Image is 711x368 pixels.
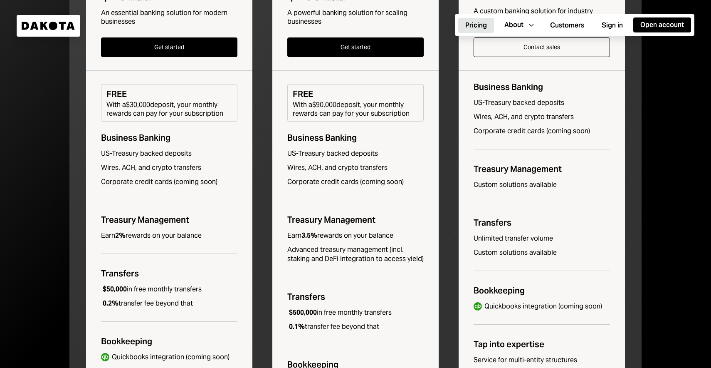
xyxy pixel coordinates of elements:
button: Customers [543,18,591,33]
div: Corporate credit cards (coming soon) [474,127,610,136]
div: Treasury Management [101,214,237,226]
div: Transfers [474,216,610,229]
div: With a $90,000 deposit, your monthly rewards can pay for your subscription [293,100,418,118]
b: $50,000 [103,285,127,293]
div: Business Banking [287,132,424,144]
div: A custom banking solution for industry leaders [474,7,610,24]
b: 3.5% [301,231,317,240]
div: Earn rewards on your balance [101,231,202,240]
b: 0.1% [289,322,305,331]
div: Custom solutions available [474,180,610,189]
button: Get started [101,37,237,57]
div: Wires, ACH, and crypto transfers [101,163,237,172]
button: About [497,17,540,32]
div: Custom solutions available [474,248,610,257]
div: US-Treasury backed deposits [287,149,424,158]
div: Business Banking [101,132,237,144]
div: A powerful banking solution for scaling businesses [287,8,424,26]
div: FREE [293,88,418,100]
div: Tap into expertise [474,338,610,351]
div: Wires, ACH, and crypto transfers [474,112,610,122]
div: transfer fee beyond that [101,299,193,308]
div: US-Treasury backed deposits [101,149,237,158]
div: FREE [106,88,232,100]
div: Treasury Management [474,163,610,175]
div: Transfers [101,267,237,280]
div: Quickbooks integration (coming soon) [112,353,230,362]
button: Open account [633,17,691,32]
div: transfer fee beyond that [287,322,379,331]
div: US-Treasury backed deposits [474,98,610,107]
b: $500,000 [289,308,317,317]
div: Wires, ACH, and crypto transfers [287,163,424,172]
div: Corporate credit cards (coming soon) [101,177,237,186]
div: Unlimited transfer volume [474,234,610,243]
div: Business Banking [474,81,610,93]
button: Pricing [458,18,494,33]
a: Pricing [458,17,494,33]
div: in free monthly transfers [287,308,392,317]
div: An essential banking solution for modern businesses [101,8,237,26]
a: Customers [543,17,591,33]
div: Quickbooks integration (coming soon) [484,302,602,311]
button: Get started [287,37,424,57]
div: Service for multi-entity structures [474,356,610,365]
div: in free monthly transfers [101,285,202,294]
div: Bookkeeping [474,284,610,297]
div: Corporate credit cards (coming soon) [287,177,424,186]
div: With a $30,000 deposit, your monthly rewards can pay for your subscription [106,100,232,118]
a: Sign in [595,17,630,33]
div: Earn rewards on your balance [287,231,393,240]
div: Bookkeeping [101,335,237,348]
div: Advanced treasury management (incl. staking and DeFi integration to access yield) [287,245,424,264]
div: Treasury Management [287,214,424,226]
button: Contact sales [474,37,610,57]
div: Transfers [287,291,424,303]
div: About [504,20,523,30]
button: Sign in [595,18,630,33]
b: 0.2% [103,299,118,308]
b: 2% [115,231,126,240]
